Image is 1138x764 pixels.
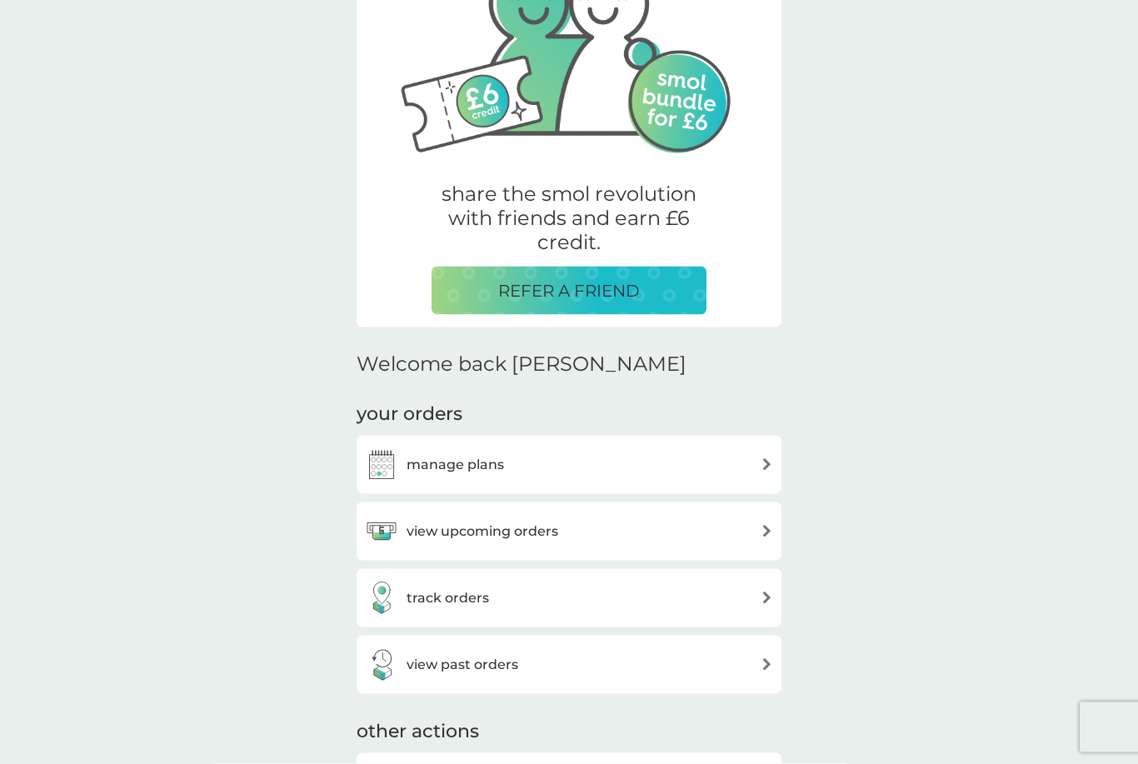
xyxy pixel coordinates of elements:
img: arrow right [761,658,773,671]
h3: view past orders [407,654,518,676]
h3: your orders [357,402,462,427]
p: REFER A FRIEND [498,277,640,304]
img: arrow right [761,458,773,471]
img: arrow right [761,525,773,537]
h3: view upcoming orders [407,521,558,542]
p: share the smol revolution with friends and earn £6 credit. [432,182,706,254]
h3: other actions [357,719,479,745]
img: arrow right [761,592,773,604]
h2: Welcome back [PERSON_NAME] [357,352,686,377]
h3: manage plans [407,454,504,476]
h3: track orders [407,587,489,609]
button: REFER A FRIEND [432,267,706,315]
